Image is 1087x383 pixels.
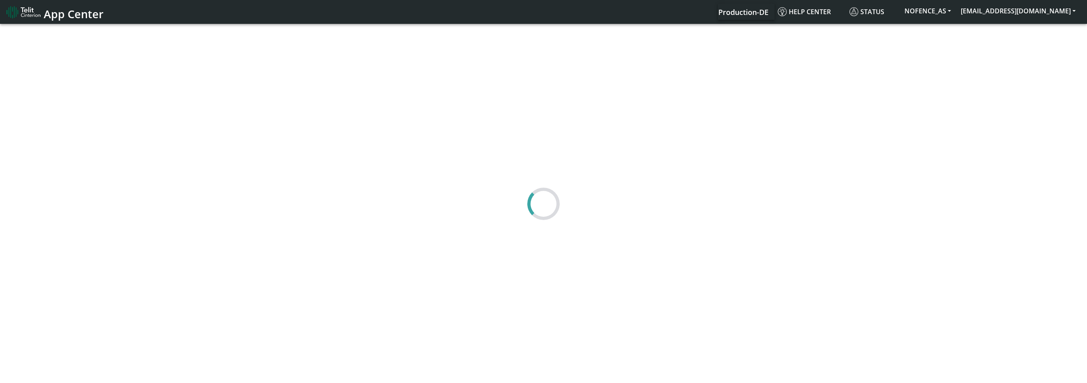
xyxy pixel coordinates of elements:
[956,4,1081,18] button: [EMAIL_ADDRESS][DOMAIN_NAME]
[849,7,858,16] img: status.svg
[778,7,787,16] img: knowledge.svg
[846,4,900,20] a: Status
[718,7,769,17] span: Production-DE
[778,7,831,16] span: Help center
[849,7,884,16] span: Status
[6,3,102,21] a: App Center
[900,4,956,18] button: NOFENCE_AS
[775,4,846,20] a: Help center
[718,4,768,20] a: Your current platform instance
[6,6,40,19] img: logo-telit-cinterion-gw-new.png
[44,6,104,21] span: App Center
